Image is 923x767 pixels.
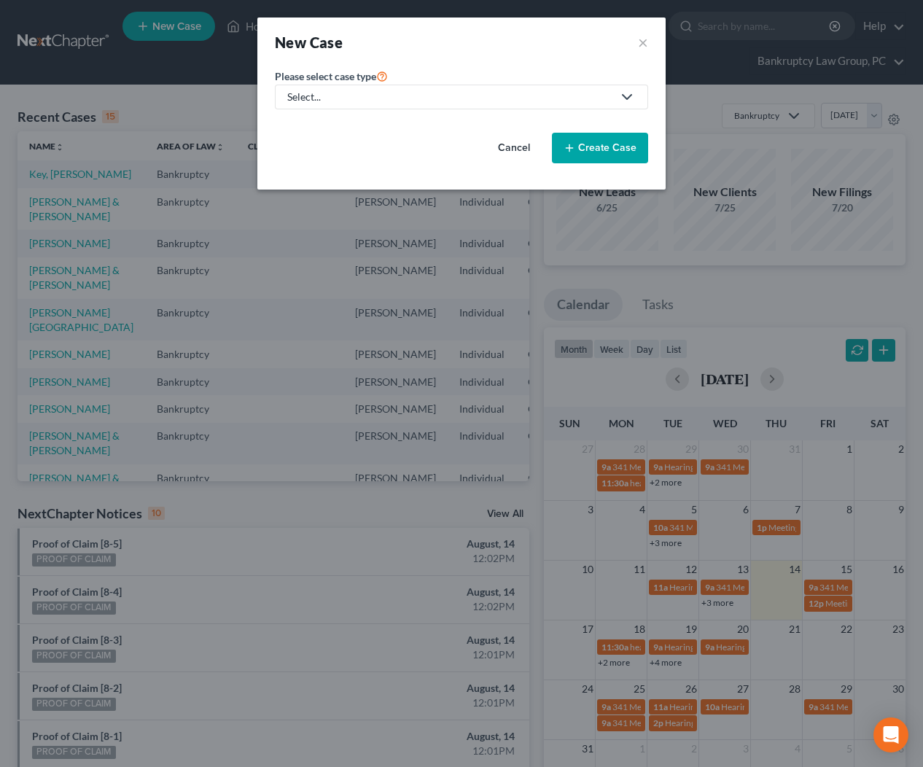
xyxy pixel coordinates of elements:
[275,34,343,51] strong: New Case
[275,70,376,82] span: Please select case type
[287,90,612,104] div: Select...
[638,32,648,52] button: ×
[873,717,908,752] div: Open Intercom Messenger
[482,133,546,163] button: Cancel
[552,133,648,163] button: Create Case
